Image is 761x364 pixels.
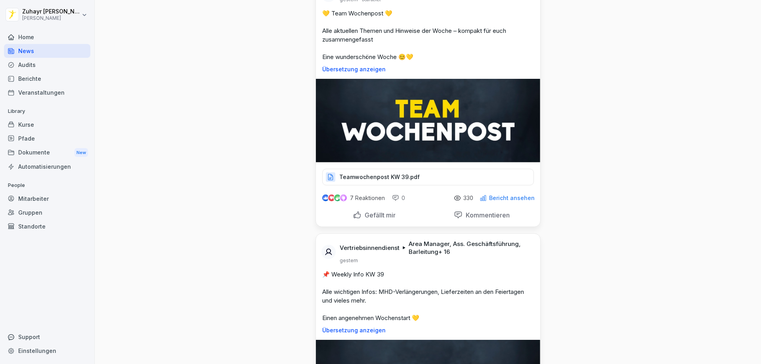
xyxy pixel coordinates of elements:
a: Audits [4,58,90,72]
a: DokumenteNew [4,145,90,160]
img: like [322,195,329,201]
a: Mitarbeiter [4,192,90,206]
p: Vertriebsinnendienst [340,244,400,252]
p: 7 Reaktionen [350,195,385,201]
a: Standorte [4,219,90,233]
p: Bericht ansehen [489,195,535,201]
p: Übersetzung anzeigen [322,66,534,72]
p: 📌 Weekly Info KW 39 Alle wichtigen Infos: MHD-Verlängerungen, Lieferzeiten an den Feiertagen und ... [322,270,534,322]
div: Dokumente [4,145,90,160]
a: Automatisierungen [4,160,90,173]
p: Zuhayr [PERSON_NAME] [22,8,80,15]
a: Teamwochenpost KW 39.pdf [322,175,534,183]
p: Kommentieren [463,211,510,219]
p: Library [4,105,90,118]
div: 0 [392,194,405,202]
p: 330 [463,195,473,201]
p: Übersetzung anzeigen [322,327,534,334]
a: Pfade [4,131,90,145]
img: ewtvqk6a823d2k4h6wk8o3kf.png [316,79,540,162]
a: Berichte [4,72,90,86]
p: People [4,179,90,192]
a: Home [4,30,90,44]
a: News [4,44,90,58]
p: Teamwochenpost KW 39.pdf [339,173,420,181]
img: inspiring [340,194,347,202]
p: gestern [340,257,358,264]
div: Support [4,330,90,344]
p: Area Manager, Ass. Geschäftsführung, Barleitung + 16 [409,240,531,256]
a: Einstellungen [4,344,90,358]
a: Kurse [4,118,90,131]
p: Gefällt mir [361,211,396,219]
p: [PERSON_NAME] [22,15,80,21]
img: love [329,195,335,201]
a: Gruppen [4,206,90,219]
a: Veranstaltungen [4,86,90,99]
div: New [75,148,88,157]
img: celebrate [334,194,341,201]
p: 💛 Team Wochenpost 💛 Alle aktuellen Themen und Hinweise der Woche – kompakt für euch zusammengefas... [322,9,534,61]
